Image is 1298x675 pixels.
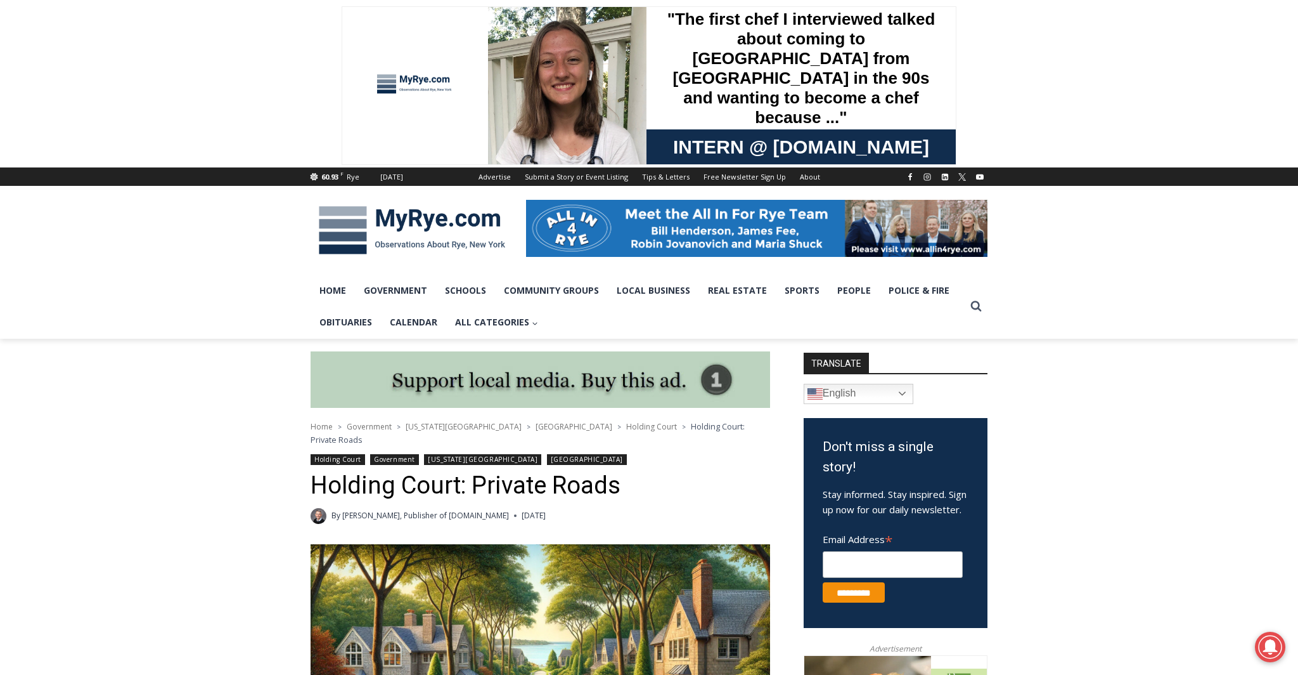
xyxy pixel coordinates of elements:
a: Obituaries [311,306,381,338]
a: Sports [776,275,828,306]
span: > [617,423,621,431]
a: Schools [436,275,495,306]
div: Rye [347,171,359,183]
a: Police & Fire [880,275,958,306]
a: Advertise [472,167,518,186]
a: Home [311,275,355,306]
span: > [682,423,686,431]
span: Intern @ [DOMAIN_NAME] [331,126,588,155]
div: "The first chef I interviewed talked about coming to [GEOGRAPHIC_DATA] from [GEOGRAPHIC_DATA] in ... [320,1,599,123]
a: Intern @ [DOMAIN_NAME] [305,123,614,158]
a: X [954,169,970,185]
a: Free Newsletter Sign Up [697,167,793,186]
label: Email Address [823,527,963,549]
a: Facebook [903,169,918,185]
span: Advertisement [857,643,934,655]
a: YouTube [972,169,987,185]
span: Open Tues. - Sun. [PHONE_NUMBER] [4,131,124,179]
a: [GEOGRAPHIC_DATA] [547,454,627,465]
h1: Holding Court: Private Roads [311,471,770,501]
a: Submit a Story or Event Listing [518,167,635,186]
nav: Breadcrumbs [311,420,770,446]
a: Government [347,421,392,432]
a: [PERSON_NAME], Publisher of [DOMAIN_NAME] [342,510,509,521]
span: Holding Court: Private Roads [311,421,745,445]
span: By [331,509,340,521]
a: Government [355,275,436,306]
p: Stay informed. Stay inspired. Sign up now for our daily newsletter. [823,487,968,517]
a: Author image [311,508,326,524]
a: Tips & Letters [635,167,697,186]
div: "clearly one of the favorites in the [GEOGRAPHIC_DATA] neighborhood" [130,79,180,152]
a: [US_STATE][GEOGRAPHIC_DATA] [424,454,541,465]
button: Child menu of All Categories [446,306,547,338]
span: > [527,423,530,431]
a: About [793,167,827,186]
h3: Don't miss a single story! [823,437,968,477]
span: > [397,423,401,431]
span: 60.93 [321,172,338,181]
a: Instagram [920,169,935,185]
time: [DATE] [522,509,546,521]
a: Open Tues. - Sun. [PHONE_NUMBER] [1,128,127,158]
a: [US_STATE][GEOGRAPHIC_DATA] [406,421,522,432]
img: MyRye.com [311,197,513,263]
button: View Search Form [965,295,987,318]
a: Community Groups [495,275,608,306]
a: Home [311,421,333,432]
div: [DATE] [380,171,403,183]
a: Real Estate [699,275,776,306]
span: > [338,423,342,431]
a: Holding Court [626,421,677,432]
nav: Primary Navigation [311,275,965,339]
strong: TRANSLATE [804,353,869,373]
a: [GEOGRAPHIC_DATA] [536,421,612,432]
a: Government [370,454,418,465]
img: en [807,386,823,402]
a: Linkedin [937,169,953,185]
img: support local media, buy this ad [311,351,770,409]
img: All in for Rye [526,200,987,257]
a: Holding Court [311,454,365,465]
nav: Secondary Navigation [472,167,827,186]
a: Calendar [381,306,446,338]
span: F [340,170,344,177]
a: English [804,384,913,404]
a: People [828,275,880,306]
a: Local Business [608,275,699,306]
